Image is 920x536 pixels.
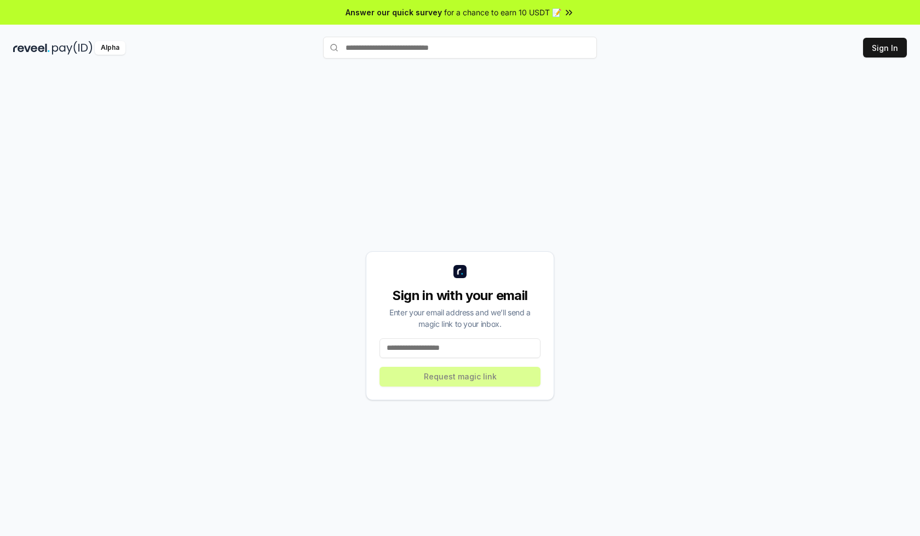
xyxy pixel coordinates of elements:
[380,287,540,304] div: Sign in with your email
[453,265,467,278] img: logo_small
[95,41,125,55] div: Alpha
[13,41,50,55] img: reveel_dark
[863,38,907,57] button: Sign In
[444,7,561,18] span: for a chance to earn 10 USDT 📝
[380,307,540,330] div: Enter your email address and we’ll send a magic link to your inbox.
[52,41,93,55] img: pay_id
[346,7,442,18] span: Answer our quick survey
